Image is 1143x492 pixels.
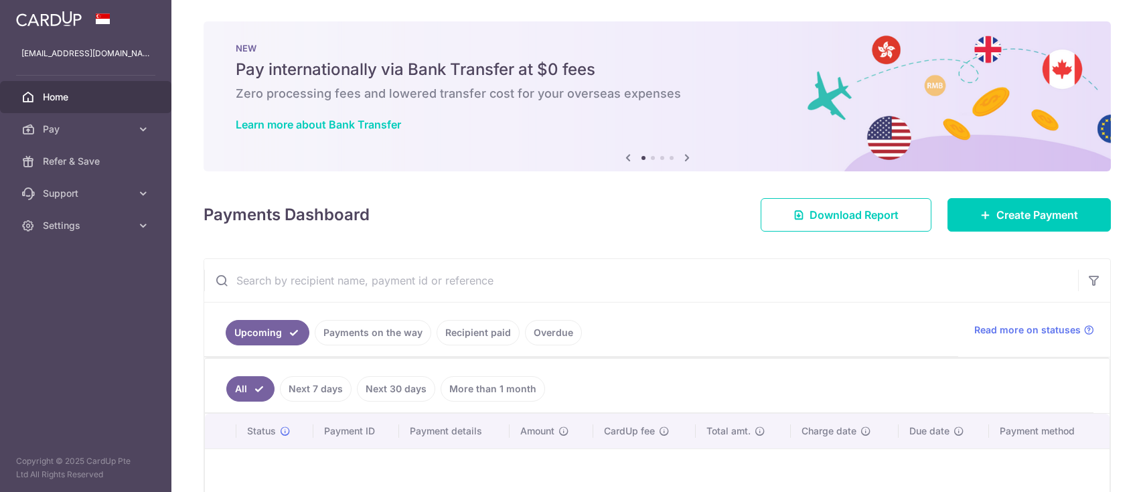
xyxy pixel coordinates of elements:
th: Payment details [399,414,510,448]
span: Status [247,424,276,438]
a: Overdue [525,320,582,345]
a: Create Payment [947,198,1111,232]
a: Download Report [761,198,931,232]
input: Search by recipient name, payment id or reference [204,259,1078,302]
h5: Pay internationally via Bank Transfer at $0 fees [236,59,1079,80]
th: Payment ID [313,414,399,448]
a: Next 30 days [357,376,435,402]
iframe: Opens a widget where you can find more information [1057,452,1130,485]
p: NEW [236,43,1079,54]
span: CardUp fee [604,424,655,438]
a: Learn more about Bank Transfer [236,118,401,131]
span: Total amt. [706,424,751,438]
span: Home [43,90,131,104]
span: Settings [43,219,131,232]
a: All [226,376,275,402]
a: Read more on statuses [974,323,1094,337]
span: Download Report [810,207,899,223]
a: Next 7 days [280,376,352,402]
span: Create Payment [996,207,1078,223]
h4: Payments Dashboard [204,203,370,227]
h6: Zero processing fees and lowered transfer cost for your overseas expenses [236,86,1079,102]
img: Bank transfer banner [204,21,1111,171]
p: [EMAIL_ADDRESS][DOMAIN_NAME] [21,47,150,60]
th: Payment method [989,414,1110,448]
span: Refer & Save [43,155,131,168]
span: Amount [520,424,554,438]
a: Recipient paid [437,320,520,345]
a: Payments on the way [315,320,431,345]
span: Due date [909,424,949,438]
span: Support [43,187,131,200]
span: Read more on statuses [974,323,1081,337]
span: Charge date [802,424,856,438]
img: CardUp [16,11,82,27]
a: More than 1 month [441,376,545,402]
a: Upcoming [226,320,309,345]
span: Pay [43,122,131,136]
